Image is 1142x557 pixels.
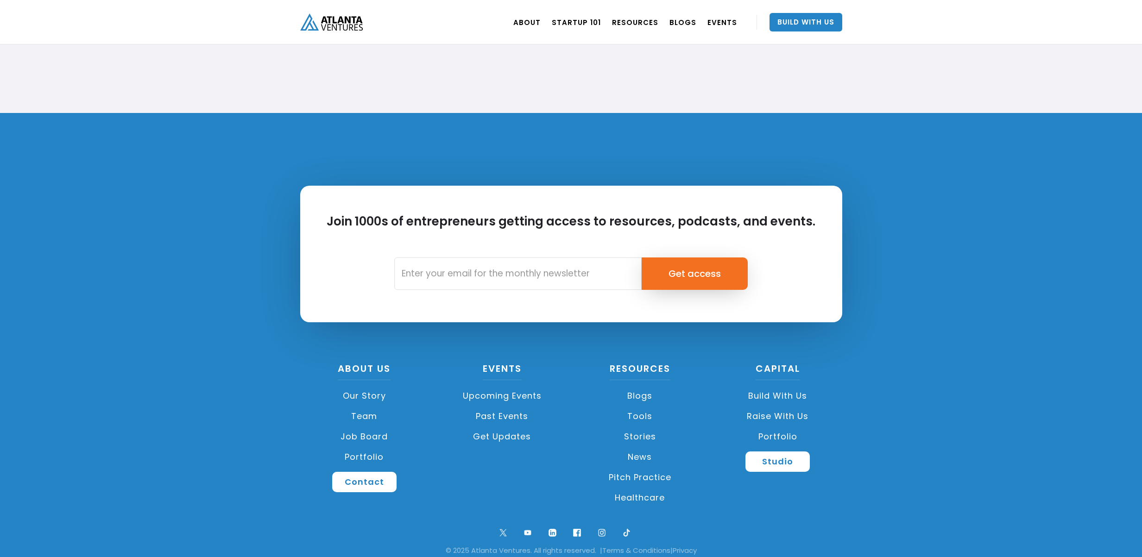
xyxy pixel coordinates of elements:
[522,526,534,539] img: youtube symbol
[438,406,567,426] a: Past Events
[338,362,391,380] a: About US
[300,386,429,406] a: Our Story
[745,451,810,472] a: Studio
[576,426,705,447] a: Stories
[642,257,748,290] input: Get access
[756,362,800,380] a: CAPITAL
[513,9,541,35] a: ABOUT
[612,9,658,35] a: RESOURCES
[332,472,397,492] a: Contact
[576,467,705,488] a: Pitch Practice
[300,447,429,467] a: Portfolio
[707,9,737,35] a: EVENTS
[596,526,608,539] img: ig symbol
[14,546,1128,555] div: © 2025 Atlanta Ventures. All rights reserved. | |
[546,526,559,539] img: linkedin logo
[673,545,697,555] a: Privacy
[394,257,748,290] form: Email Form
[571,526,583,539] img: facebook logo
[713,386,842,406] a: Build with us
[620,526,633,539] img: tik tok logo
[300,426,429,447] a: Job Board
[576,488,705,508] a: Healthcare
[713,426,842,447] a: Portfolio
[576,406,705,426] a: Tools
[438,386,567,406] a: Upcoming Events
[713,406,842,426] a: Raise with Us
[394,257,642,290] input: Enter your email for the monthly newsletter
[576,386,705,406] a: Blogs
[669,9,696,35] a: BLOGS
[610,362,670,380] a: Resources
[483,362,522,380] a: Events
[770,13,842,31] a: Build With Us
[552,9,601,35] a: Startup 101
[438,426,567,447] a: Get Updates
[576,447,705,467] a: News
[602,545,670,555] a: Terms & Conditions
[300,406,429,426] a: Team
[327,213,815,246] h2: Join 1000s of entrepreneurs getting access to resources, podcasts, and events.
